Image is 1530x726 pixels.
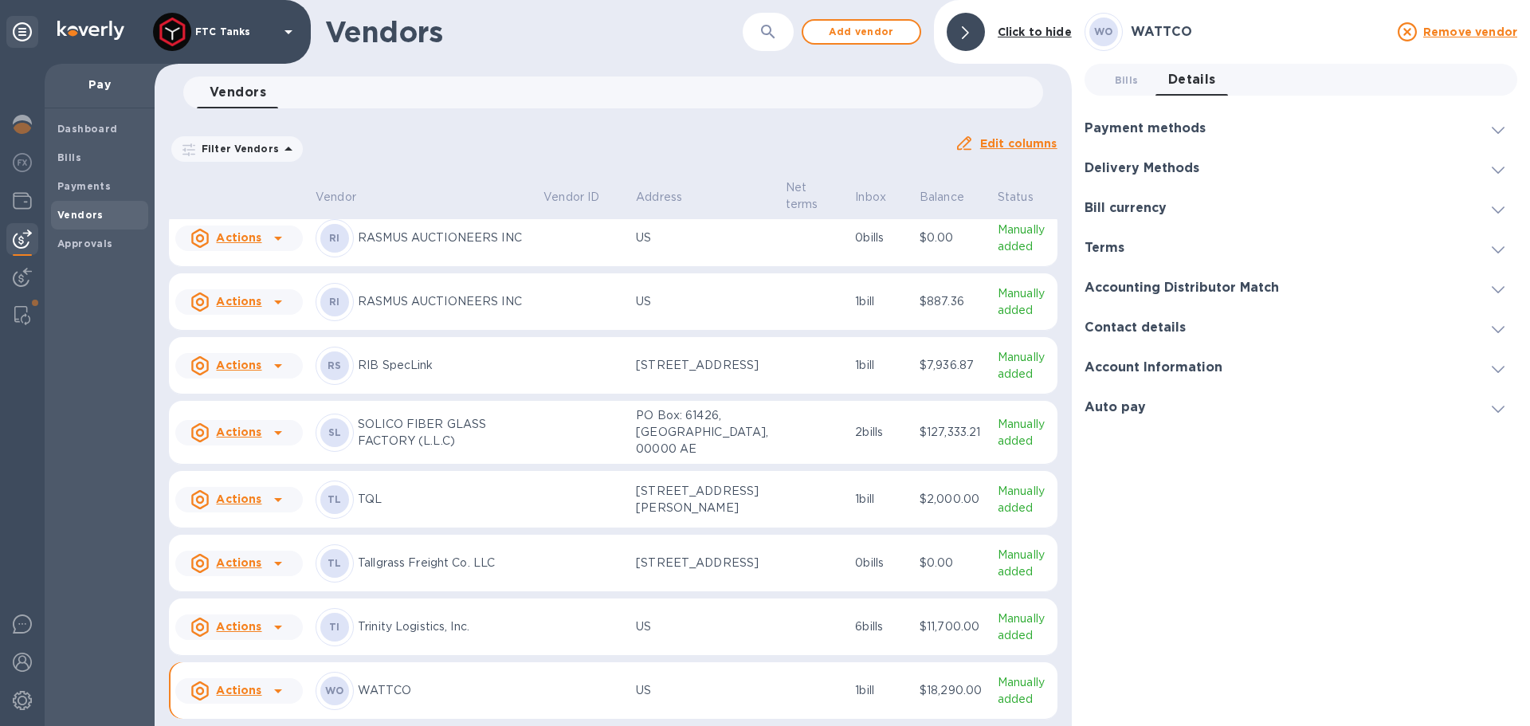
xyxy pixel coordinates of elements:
[855,189,907,206] span: Inbox
[6,16,38,48] div: Unpin categories
[920,230,985,246] p: $0.00
[1085,281,1279,296] h3: Accounting Distributor Match
[998,26,1072,38] b: Click to hide
[57,151,81,163] b: Bills
[802,19,921,45] button: Add vendor
[636,189,703,206] span: Address
[920,293,985,310] p: $887.36
[195,26,275,37] p: FTC Tanks
[543,189,599,206] p: Vendor ID
[1115,72,1139,88] span: Bills
[358,555,531,571] p: Tallgrass Freight Co. LLC
[1085,400,1146,415] h3: Auto pay
[358,682,531,699] p: WATTCO
[855,682,907,699] p: 1 bill
[855,293,907,310] p: 1 bill
[216,295,261,308] u: Actions
[1085,161,1199,176] h3: Delivery Methods
[543,189,620,206] span: Vendor ID
[636,682,773,699] p: US
[920,189,985,206] span: Balance
[636,189,682,206] p: Address
[328,493,342,505] b: TL
[920,189,964,206] p: Balance
[216,493,261,505] u: Actions
[325,685,344,697] b: WO
[358,293,531,310] p: RASMUS AUCTIONEERS INC
[998,547,1051,580] p: Manually added
[786,179,842,213] span: Net terms
[920,491,985,508] p: $2,000.00
[636,407,773,457] p: PO Box: 61426, [GEOGRAPHIC_DATA], 00000 AE
[328,426,342,438] b: SL
[855,491,907,508] p: 1 bill
[636,483,773,516] p: [STREET_ADDRESS][PERSON_NAME]
[316,189,377,206] span: Vendor
[636,230,773,246] p: US
[329,296,340,308] b: RI
[358,230,531,246] p: RASMUS AUCTIONEERS INC
[57,77,142,92] p: Pay
[920,682,985,699] p: $18,290.00
[358,416,531,449] p: SOLICO FIBER GLASS FACTORY (L.L.C)
[57,237,113,249] b: Approvals
[636,357,773,374] p: [STREET_ADDRESS]
[329,621,340,633] b: TI
[216,231,261,244] u: Actions
[998,610,1051,644] p: Manually added
[998,483,1051,516] p: Manually added
[855,357,907,374] p: 1 bill
[786,179,822,213] p: Net terms
[1085,320,1186,336] h3: Contact details
[57,123,118,135] b: Dashboard
[1085,201,1167,216] h3: Bill currency
[325,15,743,49] h1: Vendors
[1423,26,1517,38] u: Remove vendor
[1085,241,1124,256] h3: Terms
[216,620,261,633] u: Actions
[328,557,342,569] b: TL
[855,555,907,571] p: 0 bills
[816,22,907,41] span: Add vendor
[1085,121,1206,136] h3: Payment methods
[358,357,531,374] p: RIB SpecLink
[329,232,340,244] b: RI
[358,618,531,635] p: Trinity Logistics, Inc.
[216,426,261,438] u: Actions
[920,424,985,441] p: $127,333.21
[998,222,1051,255] p: Manually added
[920,618,985,635] p: $11,700.00
[328,359,342,371] b: RS
[195,142,279,155] p: Filter Vendors
[57,180,111,192] b: Payments
[998,349,1051,383] p: Manually added
[57,209,104,221] b: Vendors
[1085,360,1222,375] h3: Account Information
[1168,69,1216,91] span: Details
[13,191,32,210] img: Wallets
[998,285,1051,319] p: Manually added
[855,618,907,635] p: 6 bills
[998,189,1034,206] p: Status
[855,230,907,246] p: 0 bills
[636,293,773,310] p: US
[920,357,985,374] p: $7,936.87
[1131,25,1388,40] h3: WATTCO
[216,684,261,697] u: Actions
[998,674,1051,708] p: Manually added
[13,153,32,172] img: Foreign exchange
[216,556,261,569] u: Actions
[1094,26,1113,37] b: WO
[210,81,266,104] span: Vendors
[998,416,1051,449] p: Manually added
[920,555,985,571] p: $0.00
[855,424,907,441] p: 2 bills
[636,618,773,635] p: US
[358,491,531,508] p: TQL
[216,359,261,371] u: Actions
[855,189,886,206] p: Inbox
[316,189,356,206] p: Vendor
[57,21,124,40] img: Logo
[980,137,1057,150] u: Edit columns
